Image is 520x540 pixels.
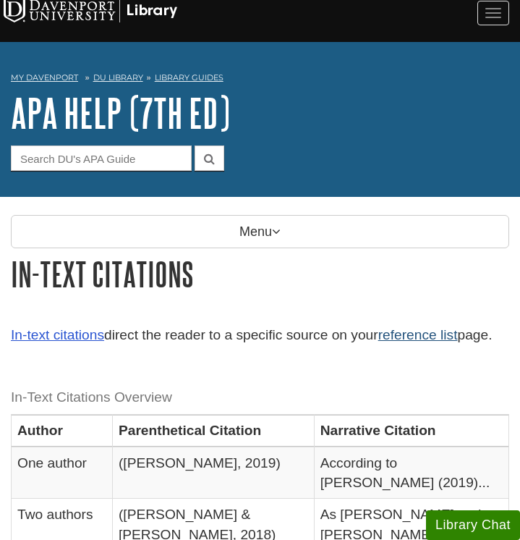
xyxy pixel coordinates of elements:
caption: In-Text Citations Overview [11,381,509,414]
th: Parenthetical Citation [112,415,314,447]
a: DU Library [93,72,143,83]
a: APA Help (7th Ed) [11,90,230,135]
a: reference list [378,327,458,342]
td: According to [PERSON_NAME] (2019)... [314,447,508,499]
th: Author [12,415,113,447]
p: direct the reader to a specific source on your page. [11,325,509,346]
input: Search DU's APA Guide [11,145,192,171]
button: Library Chat [426,510,520,540]
h1: In-Text Citations [11,256,509,292]
a: My Davenport [11,72,78,84]
a: In-text citations [11,327,104,342]
td: One author [12,447,113,499]
a: Library Guides [155,72,223,83]
td: ([PERSON_NAME], 2019) [112,447,314,499]
th: Narrative Citation [314,415,508,447]
p: Menu [11,215,509,248]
